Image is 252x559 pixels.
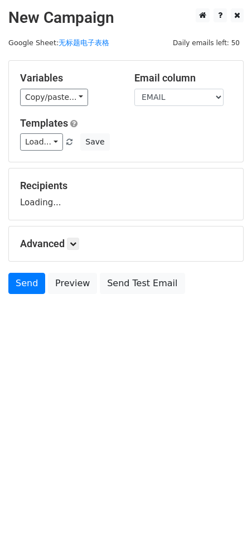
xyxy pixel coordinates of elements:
button: Save [80,133,109,151]
h5: Email column [134,72,232,84]
div: Loading... [20,180,232,209]
h5: Advanced [20,238,232,250]
h5: Variables [20,72,118,84]
a: Load... [20,133,63,151]
a: Templates [20,117,68,129]
small: Google Sheet: [8,38,109,47]
a: Send Test Email [100,273,185,294]
h2: New Campaign [8,8,244,27]
span: Daily emails left: 50 [169,37,244,49]
a: Daily emails left: 50 [169,38,244,47]
a: Preview [48,273,97,294]
a: Copy/paste... [20,89,88,106]
h5: Recipients [20,180,232,192]
a: Send [8,273,45,294]
a: 无标题电子表格 [59,38,109,47]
